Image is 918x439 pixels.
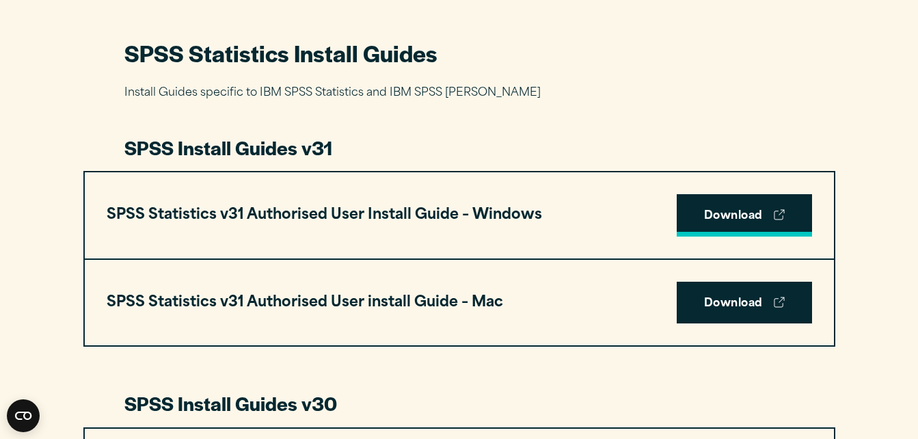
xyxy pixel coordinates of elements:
[124,83,794,103] p: Install Guides specific to IBM SPSS Statistics and IBM SPSS [PERSON_NAME]
[107,202,542,228] h3: SPSS Statistics v31 Authorised User Install Guide – Windows
[124,135,794,161] h3: SPSS Install Guides v31
[107,290,503,316] h3: SPSS Statistics v31 Authorised User install Guide – Mac
[677,194,812,237] a: Download
[7,399,40,432] button: Open CMP widget
[124,38,794,68] h2: SPSS Statistics Install Guides
[677,282,812,324] a: Download
[124,390,794,416] h3: SPSS Install Guides v30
